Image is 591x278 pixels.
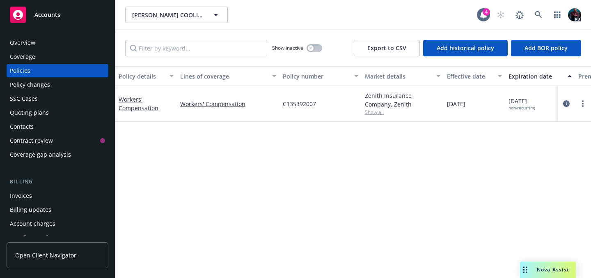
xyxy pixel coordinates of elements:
span: [DATE] [509,97,535,111]
div: Expiration date [509,72,563,81]
span: Export to CSV [367,44,406,52]
div: Installment plans [10,231,58,244]
div: Coverage [10,50,35,63]
div: Market details [365,72,431,81]
span: Show inactive [272,44,303,51]
a: circleInformation [561,99,571,109]
span: [DATE] [447,100,465,108]
div: Account charges [10,217,55,230]
a: Installment plans [7,231,108,244]
input: Filter by keyword... [125,40,267,56]
div: Drag to move [520,262,530,278]
a: Workers' Compensation [119,95,158,112]
div: SSC Cases [10,92,38,105]
button: [PERSON_NAME] COOLING AND STORAGE, LLC [125,7,228,23]
span: Open Client Navigator [15,251,76,259]
button: Add historical policy [423,40,508,56]
button: Policy details [115,66,177,86]
div: Policy number [283,72,349,81]
div: Coverage gap analysis [10,148,71,161]
a: Report a Bug [511,7,528,23]
button: Market details [362,66,444,86]
a: Contacts [7,120,108,133]
a: Policy changes [7,78,108,91]
div: Effective date [447,72,493,81]
button: Effective date [444,66,505,86]
a: Contract review [7,134,108,147]
a: Policies [7,64,108,77]
div: Zenith Insurance Company, Zenith [365,91,440,109]
span: C135392007 [283,100,316,108]
div: Policy changes [10,78,50,91]
a: more [578,99,588,109]
div: Contract review [10,134,53,147]
div: Billing updates [10,203,51,216]
div: Contacts [10,120,34,133]
img: photo [568,8,581,21]
a: Switch app [549,7,566,23]
button: Add BOR policy [511,40,581,56]
span: Add BOR policy [525,44,568,52]
div: Policy details [119,72,165,81]
a: Start snowing [492,7,509,23]
a: Quoting plans [7,106,108,119]
a: Account charges [7,217,108,230]
button: Lines of coverage [177,66,279,86]
a: Billing updates [7,203,108,216]
a: SSC Cases [7,92,108,105]
div: non-recurring [509,105,535,111]
a: Search [530,7,547,23]
span: Add historical policy [437,44,494,52]
button: Nova Assist [520,262,576,278]
button: Policy number [279,66,362,86]
a: Coverage [7,50,108,63]
button: Expiration date [505,66,575,86]
div: Policies [10,64,30,77]
div: Invoices [10,189,32,202]
span: Nova Assist [537,266,569,273]
span: Accounts [34,12,60,18]
span: Show all [365,109,440,116]
a: Accounts [7,3,108,26]
a: Overview [7,36,108,49]
div: Quoting plans [10,106,49,119]
div: Lines of coverage [180,72,267,81]
a: Coverage gap analysis [7,148,108,161]
a: Workers' Compensation [180,100,276,108]
button: Export to CSV [354,40,420,56]
a: Invoices [7,189,108,202]
div: Overview [10,36,35,49]
div: Billing [7,178,108,186]
span: [PERSON_NAME] COOLING AND STORAGE, LLC [132,11,203,19]
div: 4 [483,8,490,16]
